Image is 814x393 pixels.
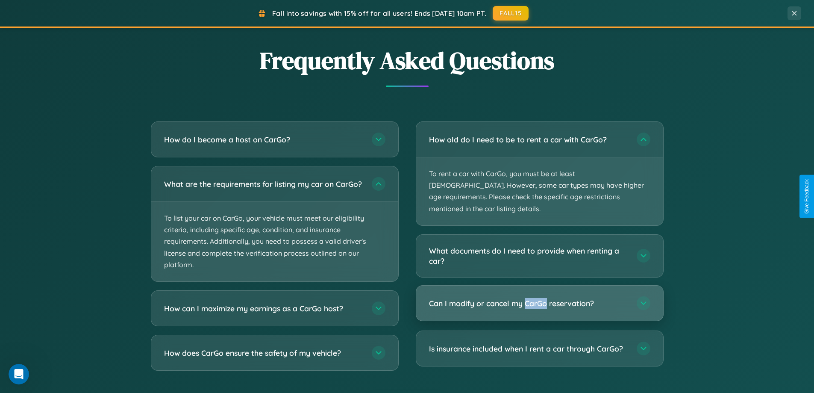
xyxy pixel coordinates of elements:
h3: What are the requirements for listing my car on CarGo? [164,179,363,189]
h3: Can I modify or cancel my CarGo reservation? [429,298,628,309]
div: Give Feedback [804,179,810,214]
h2: Frequently Asked Questions [151,44,664,77]
h3: How do I become a host on CarGo? [164,134,363,145]
p: To list your car on CarGo, your vehicle must meet our eligibility criteria, including specific ag... [151,202,398,281]
h3: Is insurance included when I rent a car through CarGo? [429,343,628,354]
iframe: Intercom live chat [9,364,29,384]
h3: What documents do I need to provide when renting a car? [429,245,628,266]
span: Fall into savings with 15% off for all users! Ends [DATE] 10am PT. [272,9,486,18]
button: FALL15 [493,6,529,21]
h3: How does CarGo ensure the safety of my vehicle? [164,348,363,358]
p: To rent a car with CarGo, you must be at least [DEMOGRAPHIC_DATA]. However, some car types may ha... [416,157,663,225]
h3: How can I maximize my earnings as a CarGo host? [164,303,363,314]
h3: How old do I need to be to rent a car with CarGo? [429,134,628,145]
